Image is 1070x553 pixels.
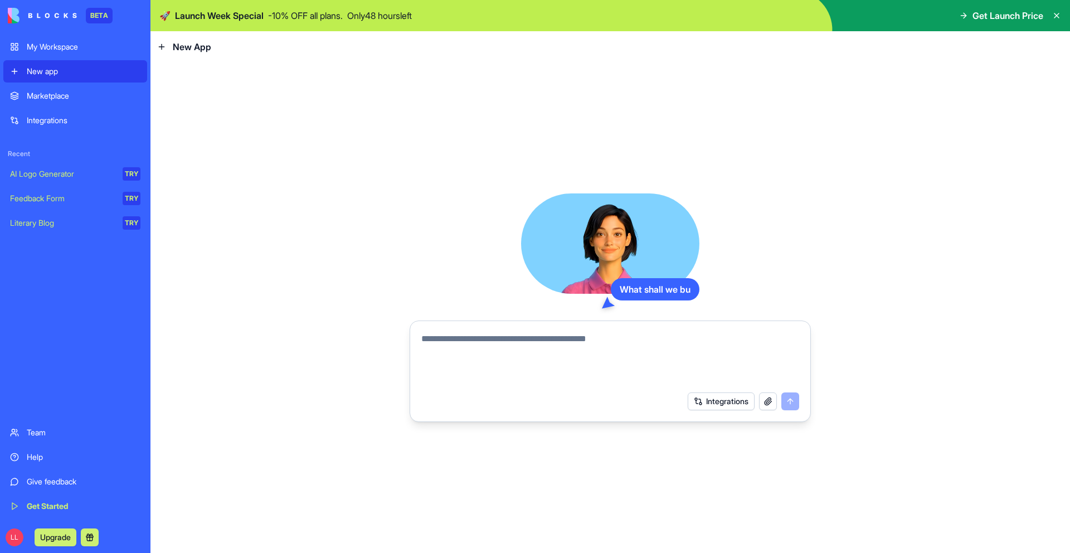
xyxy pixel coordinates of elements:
[3,421,147,444] a: Team
[3,163,147,185] a: AI Logo GeneratorTRY
[3,149,147,158] span: Recent
[3,470,147,493] a: Give feedback
[3,36,147,58] a: My Workspace
[347,9,412,22] p: Only 48 hours left
[3,446,147,468] a: Help
[688,392,755,410] button: Integrations
[972,9,1043,22] span: Get Launch Price
[10,193,115,204] div: Feedback Form
[10,168,115,180] div: AI Logo Generator
[123,167,140,181] div: TRY
[27,501,140,512] div: Get Started
[27,476,140,487] div: Give feedback
[86,8,113,23] div: BETA
[27,115,140,126] div: Integrations
[175,9,264,22] span: Launch Week Special
[27,427,140,438] div: Team
[268,9,343,22] p: - 10 % OFF all plans.
[35,528,76,546] button: Upgrade
[27,41,140,52] div: My Workspace
[8,8,113,23] a: BETA
[173,40,211,54] span: New App
[159,9,171,22] span: 🚀
[3,60,147,83] a: New app
[123,192,140,205] div: TRY
[35,531,76,542] a: Upgrade
[10,217,115,229] div: Literary Blog
[6,528,23,546] span: LL
[3,187,147,210] a: Feedback FormTRY
[3,495,147,517] a: Get Started
[123,216,140,230] div: TRY
[27,452,140,463] div: Help
[27,90,140,101] div: Marketplace
[3,212,147,234] a: Literary BlogTRY
[27,66,140,77] div: New app
[3,85,147,107] a: Marketplace
[8,8,77,23] img: logo
[3,109,147,132] a: Integrations
[611,278,699,300] div: What shall we bu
